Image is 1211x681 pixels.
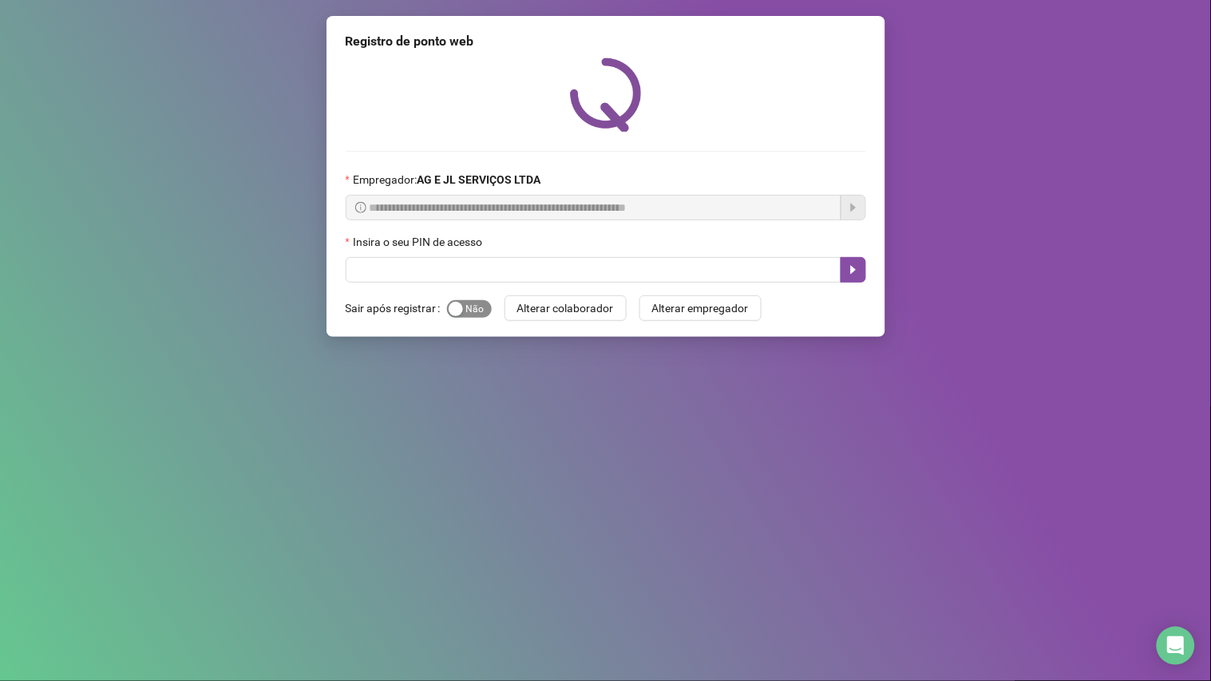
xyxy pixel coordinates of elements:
[517,299,614,317] span: Alterar colaborador
[355,202,366,213] span: info-circle
[417,173,540,186] strong: AG E JL SERVIÇOS LTDA
[570,57,642,132] img: QRPoint
[847,263,860,276] span: caret-right
[346,32,866,51] div: Registro de ponto web
[1157,627,1195,665] div: Open Intercom Messenger
[346,295,447,321] label: Sair após registrar
[505,295,627,321] button: Alterar colaborador
[639,295,762,321] button: Alterar empregador
[652,299,749,317] span: Alterar empregador
[346,233,493,251] label: Insira o seu PIN de acesso
[353,171,540,188] span: Empregador :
